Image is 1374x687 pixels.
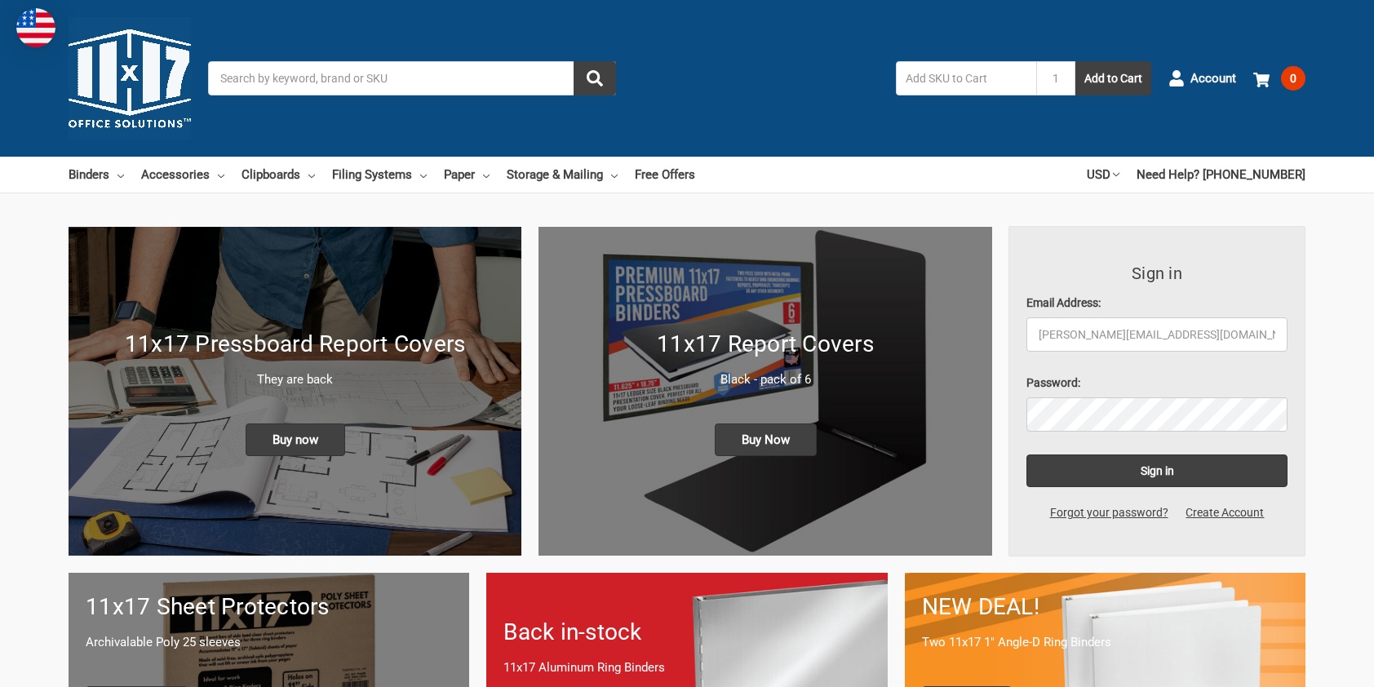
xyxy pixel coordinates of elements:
[503,658,870,677] p: 11x17 Aluminum Ring Binders
[141,157,224,193] a: Accessories
[69,157,124,193] a: Binders
[1137,157,1305,193] a: Need Help? [PHONE_NUMBER]
[86,327,504,361] h1: 11x17 Pressboard Report Covers
[1281,66,1305,91] span: 0
[715,423,817,456] span: Buy Now
[556,370,974,389] p: Black - pack of 6
[1026,295,1288,312] label: Email Address:
[507,157,618,193] a: Storage & Mailing
[86,370,504,389] p: They are back
[246,423,345,456] span: Buy now
[635,157,695,193] a: Free Offers
[69,227,521,556] img: New 11x17 Pressboard Binders
[1087,157,1119,193] a: USD
[1041,504,1177,521] a: Forgot your password?
[539,227,991,556] img: 11x17 Report Covers
[1190,69,1236,88] span: Account
[444,157,490,193] a: Paper
[1168,57,1236,100] a: Account
[1075,61,1151,95] button: Add to Cart
[1026,375,1288,392] label: Password:
[922,633,1288,652] p: Two 11x17 1" Angle-D Ring Binders
[86,590,452,624] h1: 11x17 Sheet Protectors
[1177,504,1274,521] a: Create Account
[242,157,315,193] a: Clipboards
[69,227,521,556] a: New 11x17 Pressboard Binders 11x17 Pressboard Report Covers They are back Buy now
[208,61,616,95] input: Search by keyword, brand or SKU
[539,227,991,556] a: 11x17 Report Covers 11x17 Report Covers Black - pack of 6 Buy Now
[503,615,870,649] h1: Back in-stock
[332,157,427,193] a: Filing Systems
[896,61,1036,95] input: Add SKU to Cart
[69,17,191,140] img: 11x17.com
[1026,454,1288,487] input: Sign in
[556,327,974,361] h1: 11x17 Report Covers
[1253,57,1305,100] a: 0
[16,8,55,47] img: duty and tax information for United States
[1239,643,1374,687] iframe: Google Customer Reviews
[1026,261,1288,286] h3: Sign in
[86,633,452,652] p: Archivalable Poly 25 sleeves
[922,590,1288,624] h1: NEW DEAL!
